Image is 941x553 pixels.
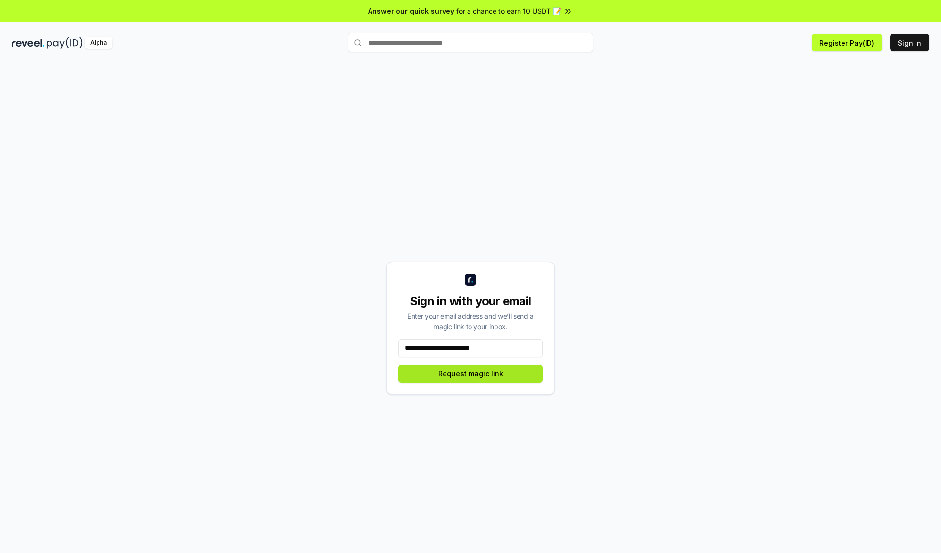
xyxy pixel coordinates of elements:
div: Alpha [85,37,112,49]
img: logo_small [465,274,476,286]
span: for a chance to earn 10 USDT 📝 [456,6,561,16]
button: Register Pay(ID) [812,34,882,51]
div: Sign in with your email [398,293,543,309]
button: Request magic link [398,365,543,383]
div: Enter your email address and we’ll send a magic link to your inbox. [398,311,543,332]
span: Answer our quick survey [368,6,454,16]
img: pay_id [47,37,83,49]
img: reveel_dark [12,37,45,49]
button: Sign In [890,34,929,51]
